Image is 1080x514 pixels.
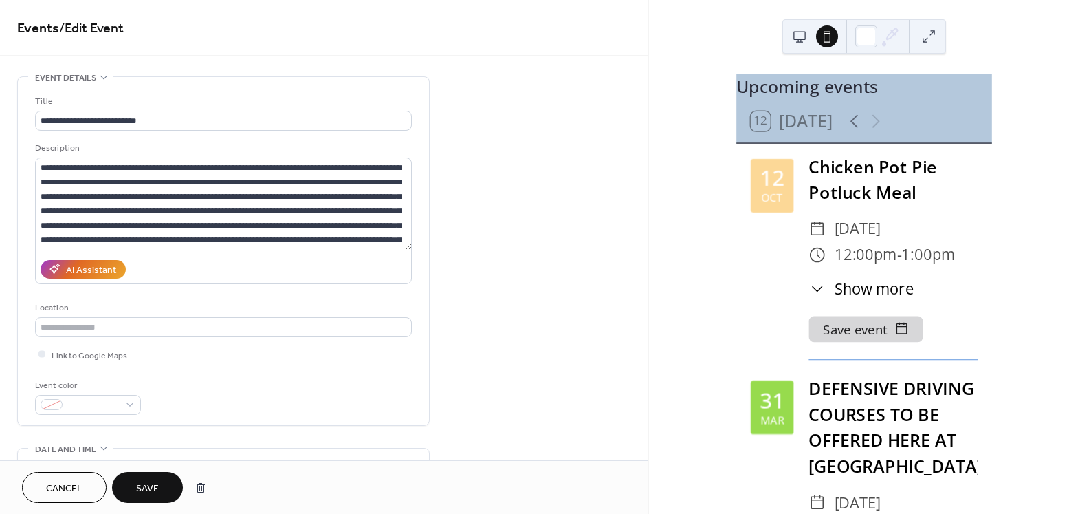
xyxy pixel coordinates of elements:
div: 12 [760,167,784,189]
span: Date and time [35,442,96,457]
span: Event details [35,71,96,85]
div: Description [35,141,409,156]
span: 12:00pm [835,242,897,268]
div: Oct [762,193,783,204]
span: - [897,242,902,268]
div: Upcoming events [736,74,992,99]
div: ​ [809,217,826,242]
span: Show more [835,278,913,301]
a: Events [17,15,59,42]
div: DEFENSIVE DRIVING COURSES TO BE OFFERED HERE AT [GEOGRAPHIC_DATA] [809,376,978,480]
div: Title [35,94,409,109]
div: ​ [809,242,826,268]
button: Save event [809,316,923,342]
span: 1:00pm [902,242,956,268]
div: Chicken Pot Pie Potluck Meal [809,154,978,206]
span: Link to Google Maps [52,348,127,363]
div: Mar [760,415,784,426]
div: ​ [809,278,826,301]
span: / Edit Event [59,15,124,42]
div: AI Assistant [66,263,116,277]
button: ​Show more [809,278,914,301]
span: Cancel [46,482,82,496]
button: AI Assistant [41,260,126,279]
button: Save [112,472,183,503]
div: 31 [760,389,784,411]
span: [DATE] [835,217,880,242]
div: Event color [35,378,138,393]
button: Cancel [22,472,107,503]
span: Save [136,482,159,496]
div: Location [35,301,409,315]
